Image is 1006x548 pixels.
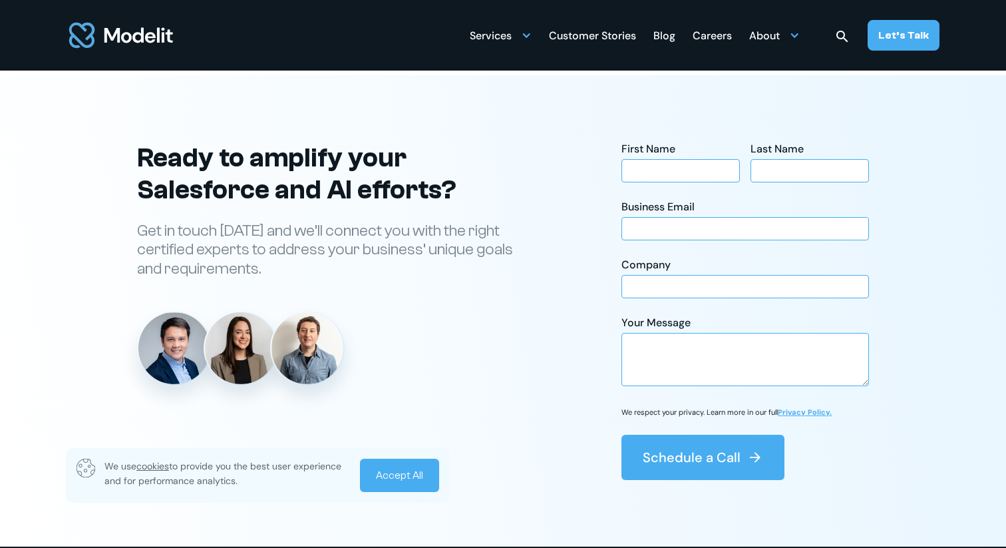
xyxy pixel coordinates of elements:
div: Last Name [751,142,869,156]
div: First Name [621,142,740,156]
div: Let’s Talk [878,28,929,43]
img: modelit logo [67,15,176,56]
a: Customer Stories [549,22,636,48]
span: cookies [136,460,169,472]
div: About [749,22,800,48]
img: Angelica Buffa [205,312,277,384]
div: Your Message [621,316,869,330]
a: Careers [693,22,732,48]
p: We use to provide you the best user experience and for performance analytics. [104,459,351,488]
div: About [749,24,780,50]
div: Careers [693,24,732,50]
div: Blog [653,24,675,50]
div: Business Email [621,200,869,214]
a: Blog [653,22,675,48]
div: Services [470,24,512,50]
a: Let’s Talk [868,20,939,51]
div: Customer Stories [549,24,636,50]
div: Services [470,22,532,48]
p: We respect your privacy. Learn more in our full [621,408,832,417]
h2: Ready to amplify your Salesforce and AI efforts? [137,142,530,206]
div: Company [621,258,869,272]
img: Danny Tang [138,312,210,384]
a: home [67,15,176,56]
p: Get in touch [DATE] and we’ll connect you with the right certified experts to address your busine... [137,222,530,279]
div: Schedule a Call [643,448,741,467]
button: Schedule a Call [621,435,784,480]
img: arrow right [747,449,763,465]
a: Accept All [360,459,439,492]
a: Privacy Policy. [778,408,832,417]
img: Diego Febles [271,312,343,384]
